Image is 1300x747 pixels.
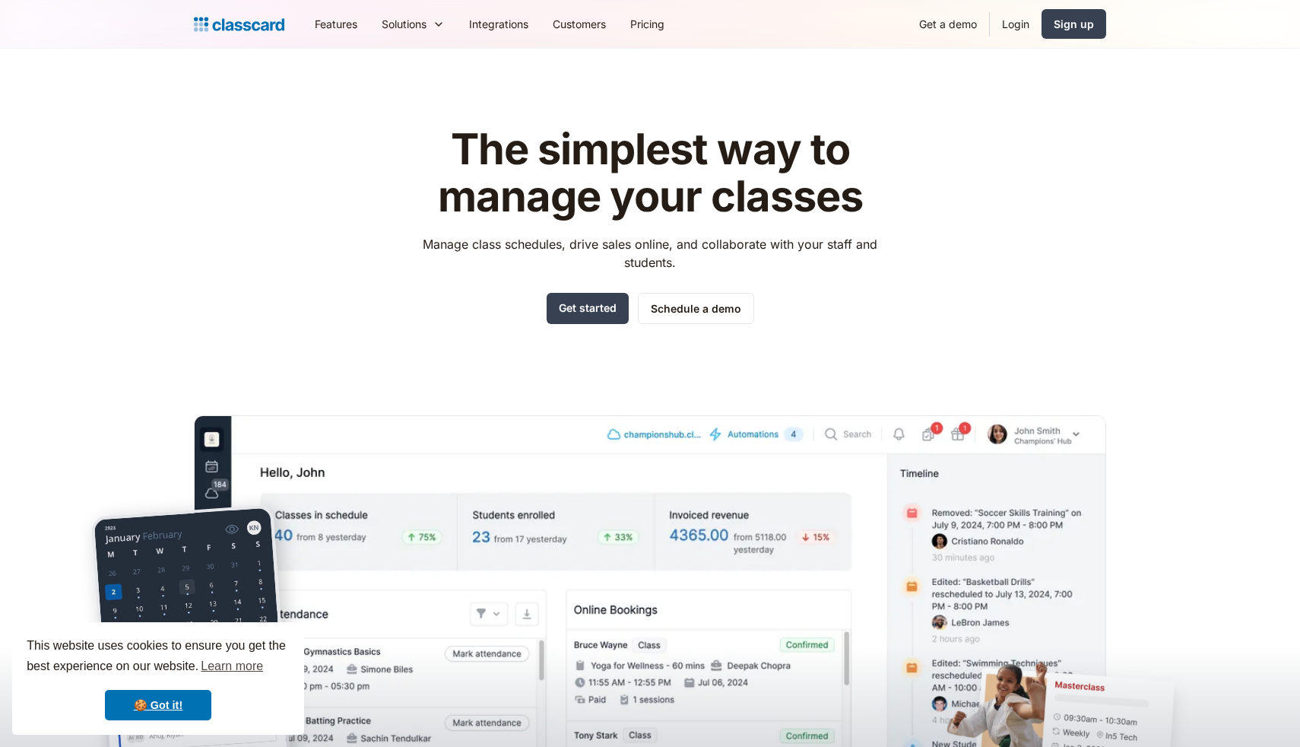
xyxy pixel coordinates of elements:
[638,293,754,324] a: Schedule a demo
[198,655,265,678] a: learn more about cookies
[303,7,369,41] a: Features
[382,16,426,32] div: Solutions
[105,690,211,720] a: dismiss cookie message
[541,7,618,41] a: Customers
[547,293,629,324] a: Get started
[1042,9,1106,39] a: Sign up
[194,14,284,35] a: Logo
[369,7,457,41] div: Solutions
[1054,16,1094,32] div: Sign up
[409,235,892,272] p: Manage class schedules, drive sales online, and collaborate with your staff and students.
[409,126,892,220] h1: The simplest way to manage your classes
[12,622,304,735] div: cookieconsent
[907,7,989,41] a: Get a demo
[990,7,1042,41] a: Login
[618,7,677,41] a: Pricing
[27,637,290,678] span: This website uses cookies to ensure you get the best experience on our website.
[457,7,541,41] a: Integrations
